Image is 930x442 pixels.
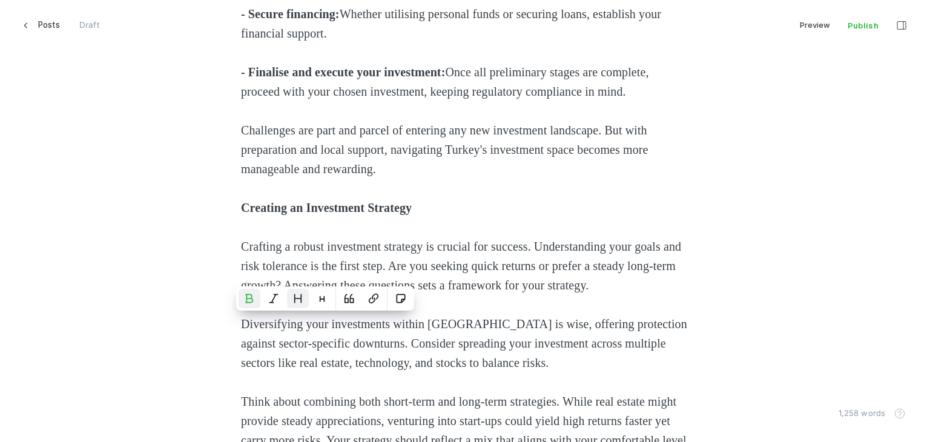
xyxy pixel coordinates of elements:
[839,15,888,35] button: Publish
[241,7,664,40] span: Whether utilising personal funds or securing loans, establish your financial support.
[311,289,333,308] button: Heading 3
[38,15,60,35] span: Posts
[241,124,651,176] span: Challenges are part and parcel of entering any new investment landscape. But with preparation and...
[241,7,340,21] strong: - Secure financing:
[263,289,285,308] button: Emphasize
[241,201,412,214] strong: Creating an Investment Strategy
[241,240,684,292] span: Crafting a robust investment strategy is crucial for success. Understanding your goals and risk t...
[241,317,690,369] span: Diversifying your investments within [GEOGRAPHIC_DATA] is wise, offering protection against secto...
[79,15,99,35] div: Draft
[241,65,445,79] strong: - Finalise and execute your investment:
[338,289,360,308] button: Quote
[791,15,839,35] button: Preview
[15,15,67,35] a: Posts
[239,289,260,308] button: Bold
[241,65,652,98] span: Once all preliminary stages are complete, proceed with your chosen investment, keeping regulatory...
[830,407,888,420] div: 1,258 words
[287,289,309,308] button: Heading 2
[839,15,887,36] span: Publish
[363,289,384,308] button: Link
[390,289,412,308] button: Save as snippet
